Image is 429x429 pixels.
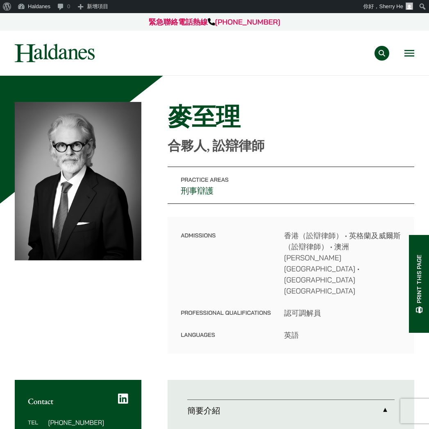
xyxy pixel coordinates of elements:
[15,44,95,62] img: Logo of Haldanes
[181,230,271,307] dt: Admissions
[181,330,271,341] dt: Languages
[168,138,414,154] p: 合夥人, 訟辯律師
[28,396,128,406] h2: Contact
[118,393,128,404] a: LinkedIn
[404,50,414,56] button: Open menu
[284,330,401,341] dd: 英語
[48,419,128,426] dd: [PHONE_NUMBER]
[168,102,414,131] h1: 麥至理
[181,307,271,330] dt: Professional Qualifications
[149,17,280,27] a: 緊急聯絡電話熱線[PHONE_NUMBER]
[181,185,213,196] a: 刑事辯護
[375,46,389,61] button: Search
[379,3,403,9] span: Sherry He
[181,176,229,183] span: Practice Areas
[187,400,395,421] a: 簡要介紹
[284,307,401,318] dd: 認可調解員
[284,230,401,296] dd: 香港（訟辯律師） • 英格蘭及威爾斯（訟辯律師） • 澳洲[PERSON_NAME][GEOGRAPHIC_DATA] • [GEOGRAPHIC_DATA][GEOGRAPHIC_DATA]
